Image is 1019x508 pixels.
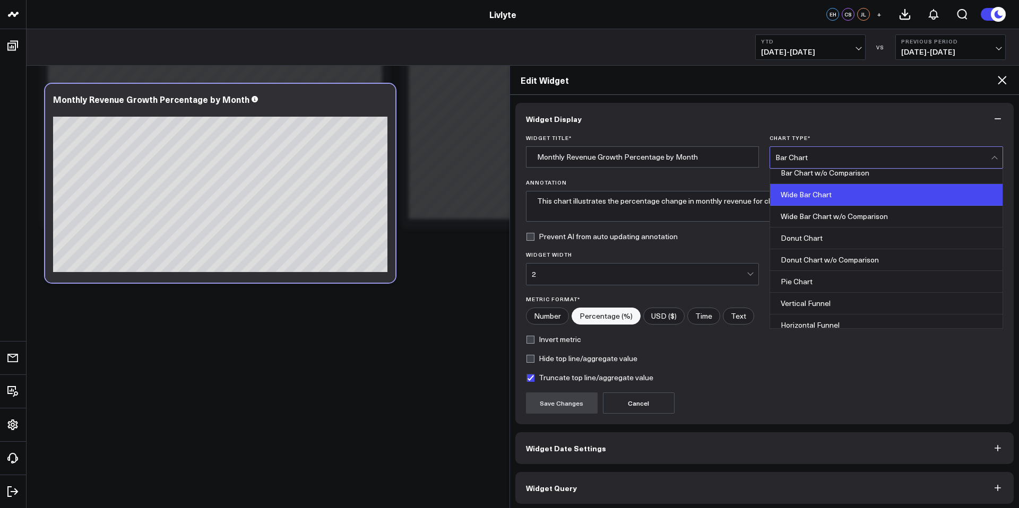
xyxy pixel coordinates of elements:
[521,74,996,86] h2: Edit Widget
[53,93,249,105] div: Monthly Revenue Growth Percentage by Month
[515,432,1014,464] button: Widget Date Settings
[877,11,882,18] span: +
[770,271,1003,293] div: Pie Chart
[901,48,1000,56] span: [DATE] - [DATE]
[526,335,581,344] label: Invert metric
[526,373,653,382] label: Truncate top line/aggregate value
[770,249,1003,271] div: Donut Chart w/o Comparison
[723,308,754,325] label: Text
[761,48,860,56] span: [DATE] - [DATE]
[526,191,1004,222] textarea: This chart illustrates the percentage change in monthly revenue for closed and won deals, highlig...
[526,179,1004,186] label: Annotation
[873,8,885,21] button: +
[515,103,1014,135] button: Widget Display
[603,392,675,414] button: Cancel
[901,38,1000,45] b: Previous Period
[532,270,747,278] div: 2
[770,293,1003,314] div: Vertical Funnel
[770,184,1003,206] div: Wide Bar Chart
[857,8,870,21] div: JL
[526,484,577,492] span: Widget Query
[572,308,641,325] label: Percentage (%)
[526,296,1004,302] label: Metric Format*
[526,392,598,414] button: Save Changes
[775,153,991,162] div: Bar Chart
[526,135,759,141] label: Widget Title *
[761,38,860,45] b: YTD
[526,444,606,452] span: Widget Date Settings
[526,232,678,241] label: Prevent AI from auto updating annotation
[826,8,839,21] div: EH
[687,308,720,325] label: Time
[770,162,1003,184] div: Bar Chart w/o Comparison
[489,8,516,20] a: Livlyte
[770,206,1003,227] div: Wide Bar Chart w/o Comparison
[515,472,1014,504] button: Widget Query
[755,34,866,60] button: YTD[DATE]-[DATE]
[526,115,582,123] span: Widget Display
[643,308,685,325] label: USD ($)
[526,354,637,363] label: Hide top line/aggregate value
[895,34,1006,60] button: Previous Period[DATE]-[DATE]
[770,135,1003,141] label: Chart Type *
[526,308,569,325] label: Number
[842,8,854,21] div: CS
[770,227,1003,249] div: Donut Chart
[770,314,1003,336] div: Horizontal Funnel
[526,146,759,168] input: Enter your widget title
[526,251,759,258] label: Widget Width
[871,44,890,50] div: VS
